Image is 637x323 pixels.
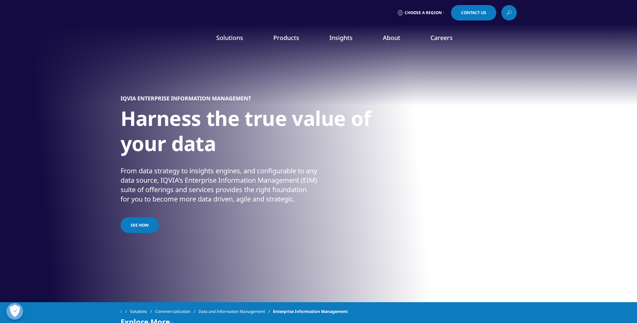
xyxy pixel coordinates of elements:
div: From data strategy to insights engines, and configurable to any data source, IQVIA’s Enterprise I... [121,166,317,204]
a: See how [121,217,159,233]
span: Contact Us [461,11,486,15]
div: 1 / 1 [121,50,517,279]
a: Commercialization [155,306,198,318]
span: Choose a Region [405,10,442,15]
span: Enterprise Information Management [273,306,348,318]
button: Open Preferences [6,303,23,320]
span: See how [131,222,149,228]
a: Insights [329,34,353,42]
a: Products [273,34,299,42]
a: Careers [430,34,453,42]
h1: Harness the true value of your data [121,106,372,160]
nav: Primary [177,24,517,55]
a: Solutions [130,306,155,318]
a: Data and Information Management [198,306,273,318]
a: Contact Us [451,5,496,20]
a: Solutions [216,34,243,42]
a: About [383,34,400,42]
h5: IQVIA ENTERPRISE INFORMATION MANAGEMENT [121,95,251,102]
